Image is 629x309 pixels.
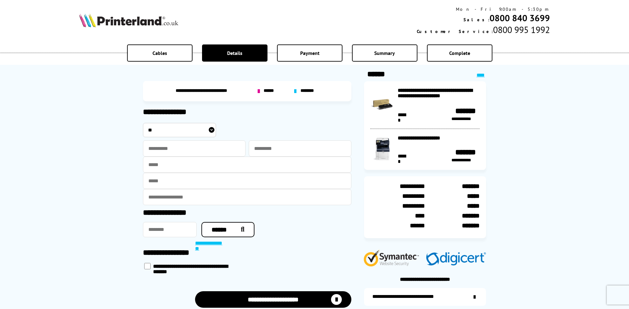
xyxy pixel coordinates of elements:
span: Customer Service: [417,29,493,34]
span: Sales: [463,17,490,23]
div: Mon - Fri 9:00am - 5:30pm [417,6,550,12]
a: 0800 840 3699 [490,12,550,24]
span: Cables [152,50,167,56]
a: additional-ink [364,288,486,306]
span: Complete [449,50,470,56]
span: Payment [300,50,320,56]
span: 0800 995 1992 [493,24,550,36]
span: Details [227,50,242,56]
img: Printerland Logo [79,13,178,27]
span: Summary [374,50,395,56]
